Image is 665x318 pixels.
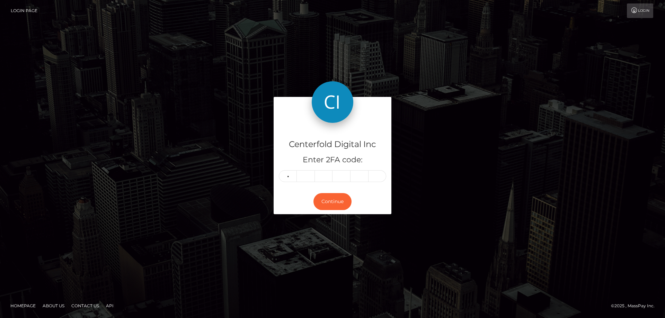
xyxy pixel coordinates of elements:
[279,138,386,151] h4: Centerfold Digital Inc
[313,193,352,210] button: Continue
[40,300,67,311] a: About Us
[627,3,653,18] a: Login
[69,300,102,311] a: Contact Us
[11,3,37,18] a: Login Page
[103,300,116,311] a: API
[611,302,660,310] div: © 2025 , MassPay Inc.
[279,155,386,165] h5: Enter 2FA code:
[8,300,38,311] a: Homepage
[312,81,353,123] img: Centerfold Digital Inc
